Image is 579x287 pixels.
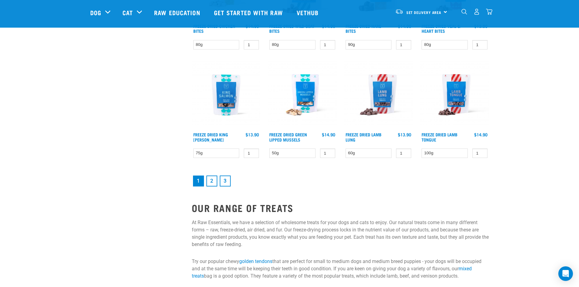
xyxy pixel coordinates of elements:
[474,9,480,15] img: user.png
[192,202,489,213] h2: OUR RANGE OF TREATS
[291,0,326,25] a: Vethub
[269,133,307,140] a: Freeze Dried Green Lipped Mussels
[486,9,492,15] img: home-icon@2x.png
[192,219,489,248] p: At Raw Essentials, we have a selection of wholesome treats for your dogs and cats to enjoy. Our n...
[396,149,411,158] input: 1
[244,149,259,158] input: 1
[239,258,272,264] a: golden tendons
[344,60,413,129] img: RE Product Shoot 2023 Nov8571
[206,176,217,186] a: Goto page 2
[398,132,411,137] div: $13.90
[244,40,259,50] input: 1
[192,60,261,129] img: RE Product Shoot 2023 Nov8584
[474,132,488,137] div: $14.90
[268,60,337,129] img: RE Product Shoot 2023 Nov8551
[395,9,403,14] img: van-moving.png
[472,40,488,50] input: 1
[472,149,488,158] input: 1
[346,133,381,140] a: Freeze Dried Lamb Lung
[422,133,457,140] a: Freeze Dried Lamb Tongue
[246,132,259,137] div: $13.90
[320,149,335,158] input: 1
[320,40,335,50] input: 1
[192,174,489,188] nav: pagination
[148,0,208,25] a: Raw Education
[322,132,335,137] div: $14.90
[420,60,489,129] img: RE Product Shoot 2023 Nov8575
[193,176,204,186] a: Page 1
[122,8,133,17] a: Cat
[192,266,472,279] a: mixed treats
[220,176,231,186] a: Goto page 3
[461,9,467,15] img: home-icon-1@2x.png
[90,8,101,17] a: Dog
[192,258,489,280] p: Try our popular chewy that are perfect for small to medium dogs and medium breed puppies - your d...
[396,40,411,50] input: 1
[193,133,228,140] a: Freeze Dried King [PERSON_NAME]
[406,11,442,13] span: Set Delivery Area
[208,0,291,25] a: Get started with Raw
[558,266,573,281] div: Open Intercom Messenger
